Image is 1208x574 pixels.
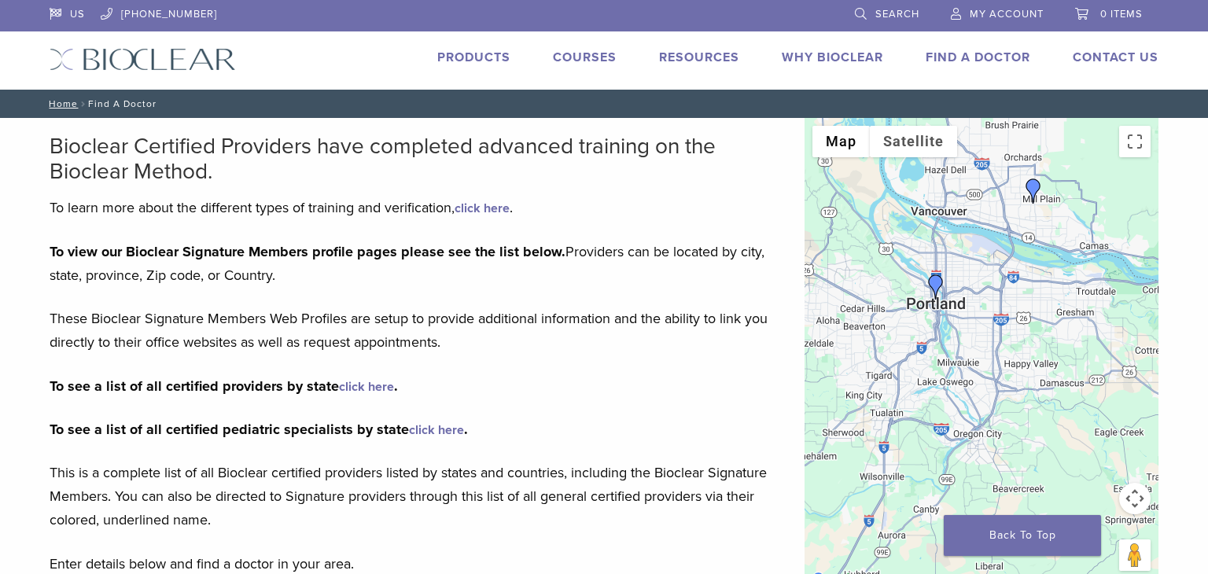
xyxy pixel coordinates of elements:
a: Contact Us [1073,50,1158,65]
strong: To view our Bioclear Signature Members profile pages please see the list below. [50,243,565,260]
span: / [78,100,88,108]
div: Dr. Julie Chung-Ah Jang [1021,178,1046,204]
h2: Bioclear Certified Providers have completed advanced training on the Bioclear Method. [50,134,781,184]
a: Home [44,98,78,109]
a: Resources [659,50,739,65]
button: Toggle fullscreen view [1119,126,1151,157]
strong: To see a list of all certified providers by state . [50,377,398,395]
button: Drag Pegman onto the map to open Street View [1119,539,1151,571]
a: Courses [553,50,617,65]
a: Find A Doctor [926,50,1030,65]
span: My Account [970,8,1044,20]
p: Providers can be located by city, state, province, Zip code, or Country. [50,240,781,287]
a: Products [437,50,510,65]
button: Show street map [812,126,870,157]
button: Show satellite imagery [870,126,957,157]
strong: To see a list of all certified pediatric specialists by state . [50,421,468,438]
div: Benjamin Wang [923,274,948,300]
img: Bioclear [50,48,236,71]
span: Search [875,8,919,20]
a: Back To Top [944,515,1101,556]
span: 0 items [1100,8,1143,20]
nav: Find A Doctor [38,90,1170,118]
button: Map camera controls [1119,483,1151,514]
p: This is a complete list of all Bioclear certified providers listed by states and countries, inclu... [50,461,781,532]
a: Why Bioclear [782,50,883,65]
p: To learn more about the different types of training and verification, . [50,196,781,219]
a: click here [455,201,510,216]
a: click here [409,422,464,438]
p: These Bioclear Signature Members Web Profiles are setup to provide additional information and the... [50,307,781,354]
a: click here [339,379,394,395]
